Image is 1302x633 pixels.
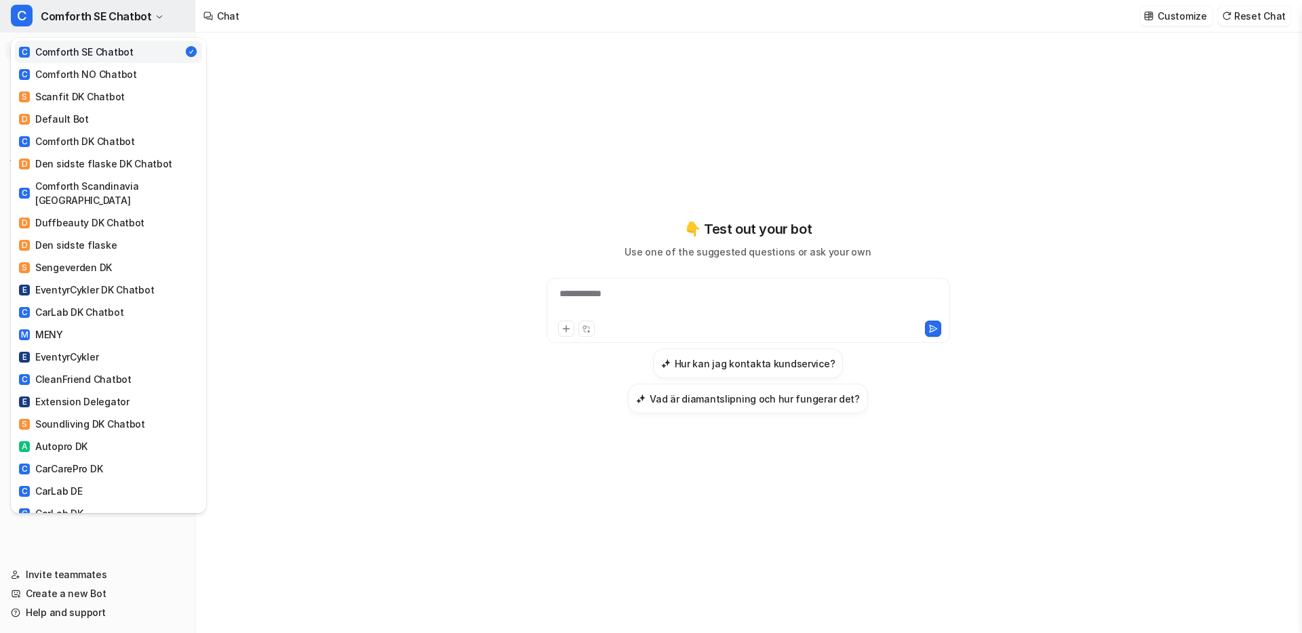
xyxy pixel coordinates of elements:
span: D [19,114,30,125]
span: Comforth SE Chatbot [41,7,151,26]
span: D [19,240,30,251]
span: C [11,5,33,26]
div: Den sidste flaske DK Chatbot [19,157,172,171]
div: CleanFriend Chatbot [19,372,132,386]
span: S [19,262,30,273]
div: EventyrCykler DK Chatbot [19,283,154,297]
div: Comforth NO Chatbot [19,67,137,81]
span: C [19,374,30,385]
span: A [19,441,30,452]
div: CarLab DK Chatbot [19,305,123,319]
div: Sengeverden DK [19,260,112,274]
span: D [19,218,30,228]
div: EventyrCykler [19,350,98,364]
div: Soundliving DK Chatbot [19,417,145,431]
div: Den sidste flaske [19,238,117,252]
span: C [19,508,30,519]
span: C [19,47,30,58]
div: CComforth SE Chatbot [11,38,206,513]
span: C [19,188,30,199]
div: CarCarePro DK [19,462,102,476]
div: Comforth SE Chatbot [19,45,134,59]
span: M [19,329,30,340]
span: C [19,486,30,497]
div: Autopro DK [19,439,87,453]
span: E [19,352,30,363]
div: Comforth Scandinavia [GEOGRAPHIC_DATA] [19,179,198,207]
div: Default Bot [19,112,89,126]
span: E [19,396,30,407]
span: S [19,419,30,430]
span: E [19,285,30,295]
span: C [19,464,30,474]
span: S [19,91,30,102]
div: Scanfit DK Chatbot [19,89,125,104]
span: C [19,136,30,147]
div: CarLab DE [19,484,82,498]
div: Extension Delegator [19,394,130,409]
span: C [19,307,30,318]
span: C [19,69,30,80]
div: MENY [19,327,63,342]
div: Duffbeauty DK Chatbot [19,216,144,230]
div: CarLab DK [19,506,83,520]
div: Comforth DK Chatbot [19,134,135,148]
span: D [19,159,30,169]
